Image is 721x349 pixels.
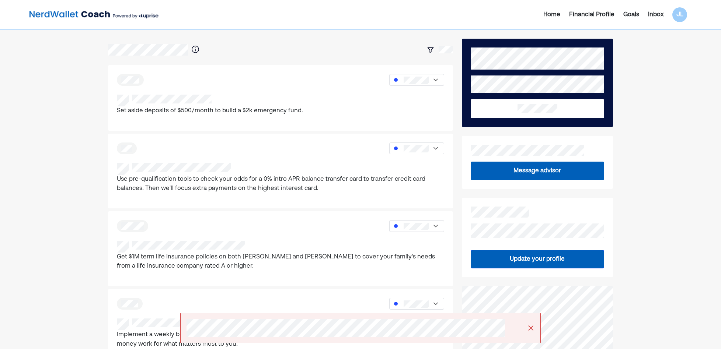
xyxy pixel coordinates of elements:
[543,10,560,19] div: Home
[117,253,444,271] p: Get $1M term life insurance policies on both [PERSON_NAME] and [PERSON_NAME] to cover your family...
[623,10,639,19] div: Goals
[117,330,444,349] p: Implement a weekly budget check-in to support your savings goals, automate contributions, and mak...
[648,10,663,19] div: Inbox
[672,7,687,22] div: JL
[117,175,444,194] p: Use pre-qualification tools to check your odds for a 0% intro APR balance transfer card to transf...
[471,162,604,180] button: Message advisor
[117,106,303,116] p: Set aside deposits of $500/month to build a $2k emergency fund.
[471,250,604,268] button: Update your profile
[569,10,614,19] div: Financial Profile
